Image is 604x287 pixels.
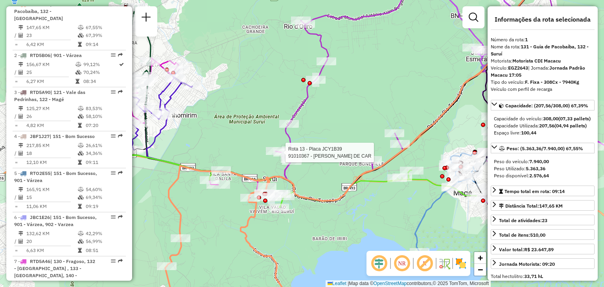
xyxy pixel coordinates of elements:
span: + [478,253,483,263]
a: Jornada Motorista: 09:20 [491,258,595,269]
em: Opções [111,259,116,263]
em: Opções [111,53,116,57]
td: 54,60% [85,186,123,193]
td: 58,10% [85,112,123,120]
td: 99,12% [83,61,118,68]
td: = [14,40,18,48]
td: 11,06 KM [26,202,77,210]
div: Distância Total: [499,202,563,210]
i: % de utilização do peso [78,143,84,148]
td: 09:11 [85,158,123,166]
div: Peso disponível: [494,172,591,179]
i: Distância Total [18,143,23,148]
i: % de utilização da cubagem [78,239,84,244]
i: Total de Atividades [18,114,23,119]
div: Motorista: [491,57,595,64]
em: Opções [111,171,116,175]
i: % de utilização do peso [78,187,84,192]
span: 6 - [14,214,97,227]
em: Rota exportada [118,215,123,219]
i: % de utilização da cubagem [78,33,84,38]
div: Total hectolitro: [491,273,595,280]
td: / [14,112,18,120]
td: = [14,202,18,210]
strong: EGZ2643 [508,65,528,71]
strong: 308,00 [543,116,558,121]
td: = [14,247,18,254]
span: Tempo total em rota: 09:14 [505,188,565,194]
span: | 151 - Bom Sucesso, 901 - Várzea, 902 - Varzea [14,214,97,227]
td: / [14,193,18,201]
em: Opções [111,90,116,94]
div: Map data © contributors,© 2025 TomTom, Microsoft [326,280,491,287]
em: Rota exportada [118,90,123,94]
td: / [14,237,18,245]
i: Total de Atividades [18,70,23,75]
a: Peso: (5.363,36/7.940,00) 67,55% [491,143,595,153]
i: Tempo total em rota [78,248,82,253]
td: / [14,31,18,39]
strong: 100,44 [521,130,536,136]
div: Nome da rota: [491,43,595,57]
td: 08:51 [85,247,123,254]
i: Tempo total em rota [78,204,82,209]
span: JBF1J27 [30,133,50,139]
span: JBC1E26 [30,214,50,220]
td: / [14,149,18,157]
em: Rota exportada [118,171,123,175]
strong: 5.363,36 [526,166,545,171]
td: 165,91 KM [26,186,77,193]
td: 147,65 KM [26,24,77,31]
a: Distância Total:147,65 KM [491,200,595,211]
a: Zoom in [474,252,486,264]
em: Opções [111,134,116,138]
td: = [14,158,18,166]
span: 1 - [14,1,83,21]
a: Valor total:R$ 23.647,89 [491,244,595,254]
td: 217,85 KM [26,142,77,149]
td: 07:20 [85,121,123,129]
h4: Informações da rota selecionada [491,16,595,23]
i: Distância Total [18,25,23,30]
em: Rota exportada [118,53,123,57]
a: OpenStreetMap [374,281,407,286]
span: | 151 - Bom Sucesso, 901 - Várzea [14,170,97,183]
td: 09:14 [85,40,123,48]
a: Leaflet [328,281,346,286]
span: | 901 - Várzea [50,52,82,58]
i: Total de Atividades [18,33,23,38]
span: Peso: (5.363,36/7.940,00) 67,55% [506,145,583,151]
td: = [14,121,18,129]
i: Total de Atividades [18,239,23,244]
i: % de utilização da cubagem [78,151,84,156]
img: Fluxo de ruas [438,257,451,270]
a: Exibir filtros [466,9,481,25]
span: Peso do veículo: [494,158,549,164]
i: Tempo total em rota [78,123,82,128]
span: | [348,281,349,286]
td: 34,36% [85,149,123,157]
td: 56,99% [85,237,123,245]
td: 83,53% [85,105,123,112]
i: Distância Total [18,62,23,67]
span: | 121 - Vale das Pedrinhas, 122 - Magé [14,89,85,102]
td: 18 [26,149,77,157]
td: 6,42 KM [26,40,77,48]
td: 132,62 KM [26,230,77,237]
div: Número da rota: [491,36,595,43]
strong: 207,56 [539,123,554,129]
td: 42,29% [85,230,123,237]
span: RTD5A90 [30,89,50,95]
a: Total de atividades:23 [491,215,595,225]
td: 125,27 KM [26,105,77,112]
td: 20 [26,237,77,245]
i: Tempo total em rota [78,160,82,165]
i: % de utilização do peso [78,231,84,236]
div: Capacidade: (207,56/308,00) 67,39% [491,112,595,140]
td: 67,39% [85,31,123,39]
em: Rota exportada [118,134,123,138]
strong: 23 [542,217,547,223]
i: % de utilização do peso [75,62,81,67]
td: 67,55% [85,24,123,31]
span: | Jornada: [491,65,585,78]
